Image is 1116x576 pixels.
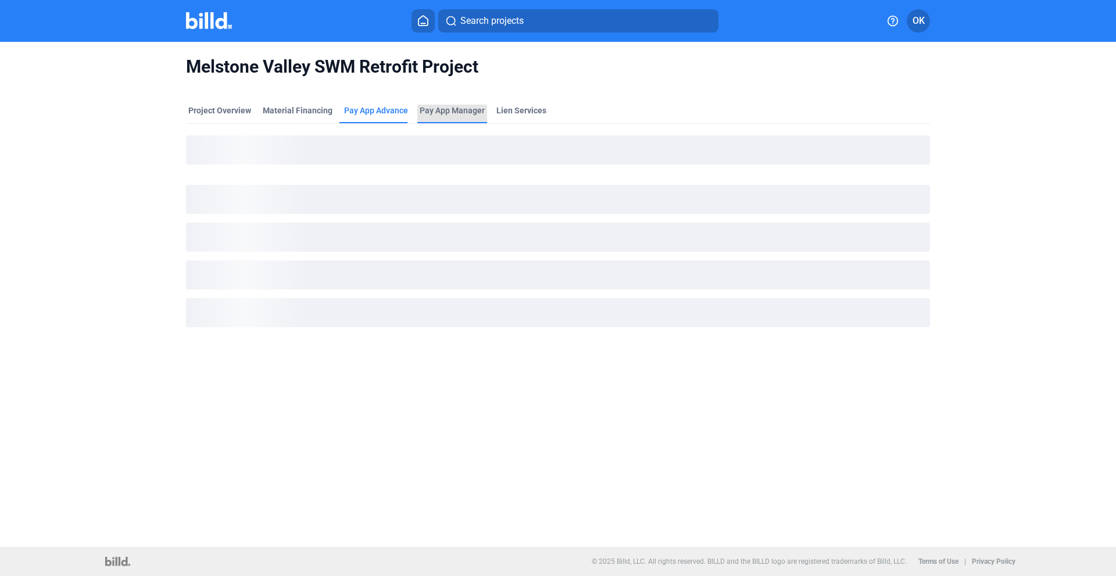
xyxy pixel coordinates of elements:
button: Search projects [438,9,718,33]
b: Privacy Policy [972,557,1015,566]
b: Terms of Use [918,557,958,566]
div: loading [186,260,930,289]
div: loading [186,135,930,164]
span: Melstone Valley SWM Retrofit Project [186,56,930,78]
div: loading [186,223,930,252]
img: logo [105,557,130,566]
div: Lien Services [496,105,546,116]
button: OK [907,9,930,33]
span: OK [913,14,925,28]
div: loading [186,298,930,327]
img: Billd Company Logo [186,12,232,29]
p: © 2025 Billd, LLC. All rights reserved. BILLD and the BILLD logo are registered trademarks of Bil... [592,557,907,566]
p: | [964,557,966,566]
div: Project Overview [188,105,251,116]
span: Pay App Manager [420,105,485,116]
div: loading [186,185,930,214]
div: Pay App Advance [344,105,408,116]
span: Search projects [460,14,524,28]
div: Material Financing [263,105,332,116]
